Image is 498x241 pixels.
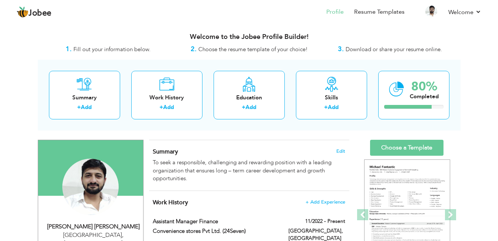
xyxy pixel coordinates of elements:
span: Work History [153,198,188,207]
div: 80% [410,80,439,93]
label: Convenience stores Pvt Ltd. (24Seven) [153,227,277,235]
img: Rana Muhammad Waqas sabir [62,159,119,215]
img: jobee.io [17,6,29,18]
strong: 1. [66,44,72,54]
label: + [242,103,245,111]
span: Choose the resume template of your choice! [198,46,308,53]
strong: 2. [191,44,197,54]
h3: Welcome to the Jobee Profile Builder! [38,33,461,41]
a: Profile [326,8,344,16]
a: Add [81,103,92,111]
div: Education [220,94,279,102]
label: + [159,103,163,111]
a: Add [328,103,339,111]
div: [PERSON_NAME] [PERSON_NAME] [44,222,143,231]
a: Add [163,103,174,111]
a: Add [245,103,256,111]
a: Jobee [17,6,52,18]
div: Completed [410,93,439,100]
a: Resume Templates [354,8,405,16]
label: + [324,103,328,111]
span: Summary [153,148,178,156]
h4: This helps to show the companies you have worked for. [153,199,345,206]
a: Welcome [448,8,481,17]
span: Edit [336,149,345,154]
span: Download or share your resume online. [346,46,442,53]
label: + [77,103,81,111]
span: Jobee [29,9,52,17]
span: + Add Experience [306,199,345,205]
a: Choose a Template [370,140,443,156]
h4: Adding a summary is a quick and easy way to highlight your experience and interests. [153,148,345,155]
div: Skills [302,94,361,102]
div: Summary [55,94,114,102]
img: Profile Img [425,6,437,17]
div: To seek a responsible, challenging and rewarding position with a leading organization that ensure... [153,159,345,182]
span: , [122,231,123,239]
label: 11/2022 - Present [305,218,345,225]
div: Work History [137,94,197,102]
span: Fill out your information below. [73,46,151,53]
strong: 3. [338,44,344,54]
label: Assistant Manager Finance [153,218,277,225]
